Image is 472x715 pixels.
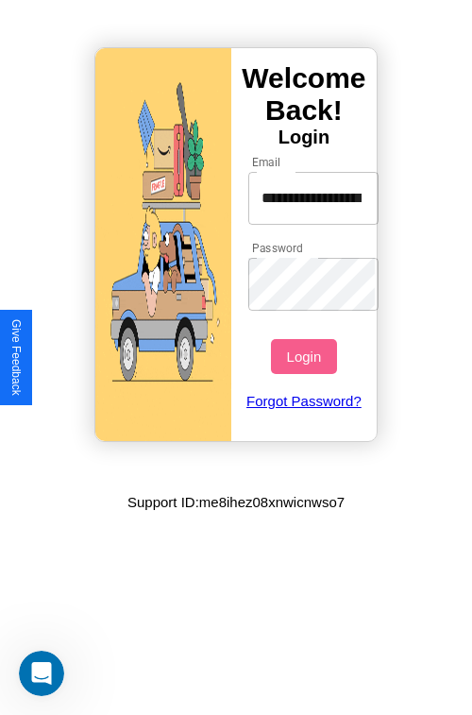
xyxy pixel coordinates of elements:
a: Forgot Password? [239,374,370,428]
iframe: Intercom live chat [19,651,64,696]
label: Email [252,154,281,170]
p: Support ID: me8ihez08xnwicnwso7 [127,489,345,515]
label: Password [252,240,302,256]
div: Give Feedback [9,319,23,396]
h4: Login [231,127,377,148]
img: gif [95,48,231,441]
h3: Welcome Back! [231,62,377,127]
button: Login [271,339,336,374]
